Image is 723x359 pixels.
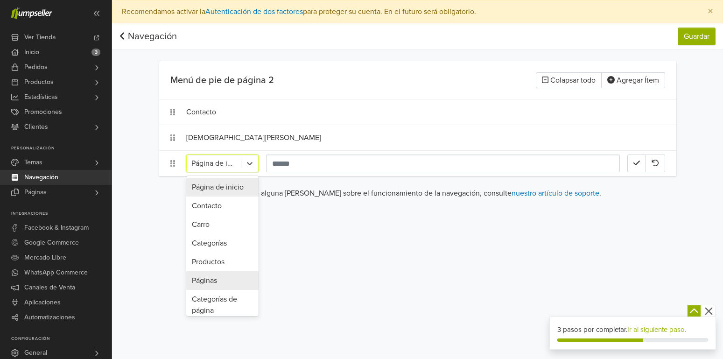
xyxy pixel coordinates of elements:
[24,155,42,170] span: Temas
[186,290,259,320] div: Categorías de página
[24,280,75,295] span: Canales de Venta
[24,170,58,185] span: Navegación
[24,120,48,134] span: Clientes
[24,30,56,45] span: Ver Tienda
[11,336,112,342] p: Configuración
[11,146,112,151] p: Personalización
[91,49,100,56] span: 3
[24,265,88,280] span: WhatsApp Commerce
[170,75,414,86] h5: Menú de pie de página 2
[186,234,259,253] div: Categorías
[698,0,723,23] button: Close
[512,189,599,198] a: nuestro artículo de soporte
[186,253,259,271] div: Productos
[601,72,665,88] button: Agregar Ítem
[186,197,259,215] div: Contacto
[186,129,627,147] div: [DEMOGRAPHIC_DATA][PERSON_NAME]
[24,60,48,75] span: Pedidos
[24,250,66,265] span: Mercado Libre
[24,220,89,235] span: Facebook & Instagram
[24,75,54,90] span: Productos
[24,295,61,310] span: Aplicaciones
[24,105,62,120] span: Promociones
[159,188,676,199] p: Si tiene alguna [PERSON_NAME] sobre el funcionamiento de la navegación, consulte .
[24,235,79,250] span: Google Commerce
[205,7,303,16] a: Autenticación de dos factores
[24,185,47,200] span: Páginas
[24,310,75,325] span: Automatizaciones
[186,271,259,290] div: Páginas
[557,324,708,335] div: 3 pasos por completar.
[678,28,716,45] button: Guardar
[11,211,112,217] p: Integraciones
[24,90,58,105] span: Estadísticas
[186,215,259,234] div: Carro
[708,5,713,18] span: ×
[186,103,627,121] div: Contacto
[627,325,686,334] a: Ir al siguiente paso.
[119,31,177,42] a: Navegación
[24,45,39,60] span: Inicio
[536,72,602,88] button: Colapsar todo
[186,178,259,197] div: Página de inicio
